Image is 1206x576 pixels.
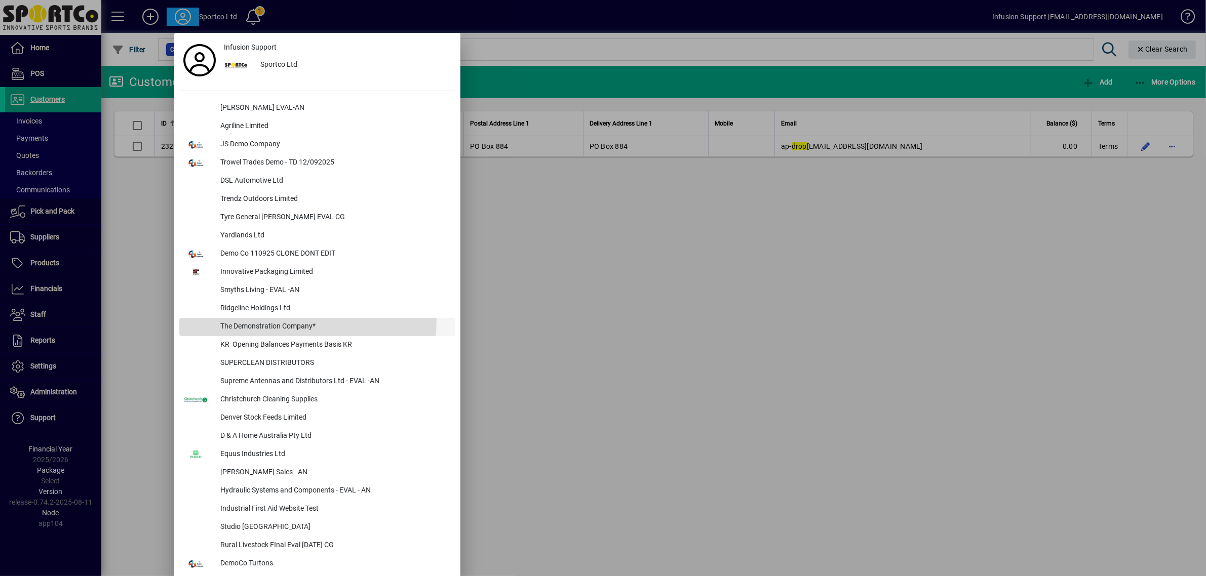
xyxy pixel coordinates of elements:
button: Tyre General [PERSON_NAME] EVAL CG [179,209,455,227]
div: Smyths Living - EVAL -AN [212,281,455,300]
button: Hydraulic Systems and Components - EVAL - AN [179,482,455,500]
div: JS Demo Company [212,136,455,154]
button: Smyths Living - EVAL -AN [179,281,455,300]
button: Demo Co 110925 CLONE DONT EDIT [179,245,455,263]
div: Studio [GEOGRAPHIC_DATA] [212,518,455,537]
div: Supreme Antennas and Distributors Ltd - EVAL -AN [212,373,455,391]
button: Trowel Trades Demo - TD 12/092025 [179,154,455,172]
button: SUPERCLEAN DISTRIBUTORS [179,354,455,373]
div: [PERSON_NAME] Sales - AN [212,464,455,482]
button: Sportco Ltd [220,56,455,74]
a: Infusion Support [220,38,455,56]
button: Yardlands Ltd [179,227,455,245]
button: DSL Automotive Ltd [179,172,455,190]
button: Denver Stock Feeds Limited [179,409,455,427]
span: Infusion Support [224,42,277,53]
button: DemoCo Turtons [179,555,455,573]
div: KR_Opening Balances Payments Basis KR [212,336,455,354]
div: Agriline Limited [212,117,455,136]
div: Ridgeline Holdings Ltd [212,300,455,318]
button: JS Demo Company [179,136,455,154]
button: Equus Industries Ltd [179,445,455,464]
button: [PERSON_NAME] EVAL-AN [179,99,455,117]
button: Christchurch Cleaning Supplies [179,391,455,409]
div: SUPERCLEAN DISTRIBUTORS [212,354,455,373]
div: Tyre General [PERSON_NAME] EVAL CG [212,209,455,227]
button: Agriline Limited [179,117,455,136]
div: Denver Stock Feeds Limited [212,409,455,427]
button: Supreme Antennas and Distributors Ltd - EVAL -AN [179,373,455,391]
button: Innovative Packaging Limited [179,263,455,281]
button: Studio [GEOGRAPHIC_DATA] [179,518,455,537]
div: Christchurch Cleaning Supplies [212,391,455,409]
div: Trowel Trades Demo - TD 12/092025 [212,154,455,172]
div: Demo Co 110925 CLONE DONT EDIT [212,245,455,263]
div: Trendz Outdoors Limited [212,190,455,209]
div: Equus Industries Ltd [212,445,455,464]
div: DSL Automotive Ltd [212,172,455,190]
div: Sportco Ltd [252,56,455,74]
button: D & A Home Australia Pty Ltd [179,427,455,445]
div: D & A Home Australia Pty Ltd [212,427,455,445]
a: Profile [179,51,220,69]
button: [PERSON_NAME] Sales - AN [179,464,455,482]
button: KR_Opening Balances Payments Basis KR [179,336,455,354]
button: Ridgeline Holdings Ltd [179,300,455,318]
button: Industrial First Aid Website Test [179,500,455,518]
div: The Demonstration Company* [212,318,455,336]
div: Yardlands Ltd [212,227,455,245]
div: Industrial First Aid Website Test [212,500,455,518]
div: Innovative Packaging Limited [212,263,455,281]
div: [PERSON_NAME] EVAL-AN [212,99,455,117]
div: Rural Livestock FInal Eval [DATE] CG [212,537,455,555]
div: Hydraulic Systems and Components - EVAL - AN [212,482,455,500]
button: Rural Livestock FInal Eval [DATE] CG [179,537,455,555]
div: DemoCo Turtons [212,555,455,573]
button: The Demonstration Company* [179,318,455,336]
button: Trendz Outdoors Limited [179,190,455,209]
